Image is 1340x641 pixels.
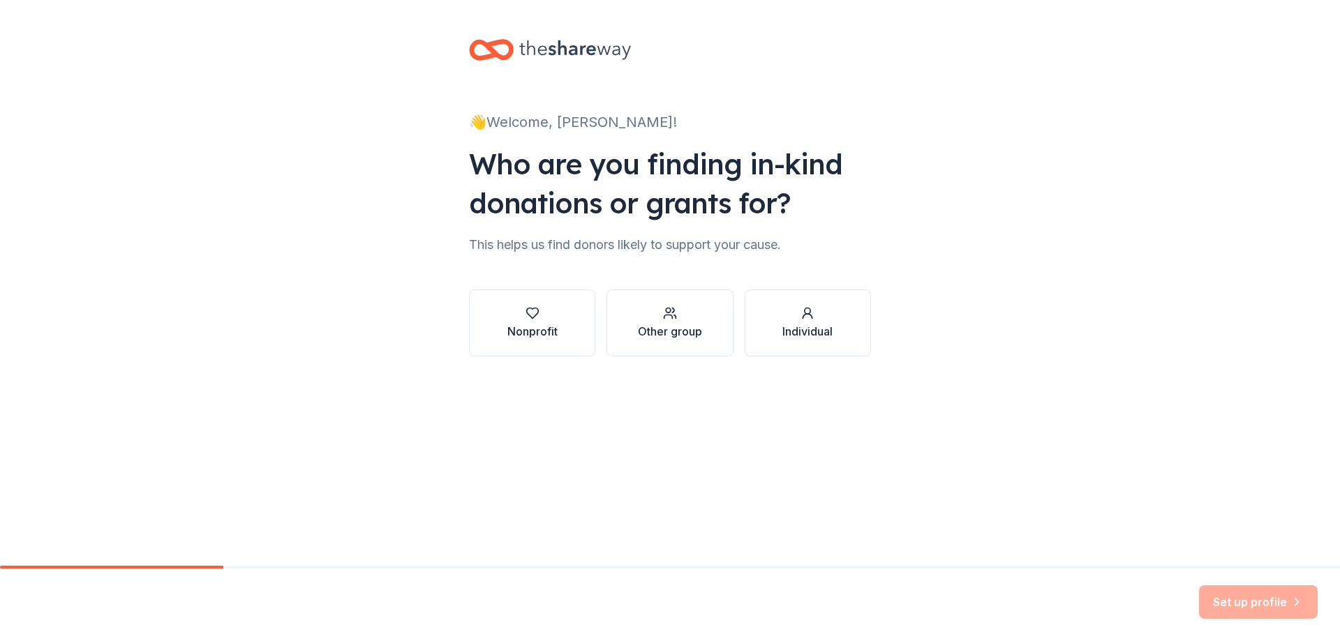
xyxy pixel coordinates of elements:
div: Who are you finding in-kind donations or grants for? [469,144,871,223]
div: Nonprofit [507,323,558,340]
button: Individual [745,289,871,356]
div: 👋 Welcome, [PERSON_NAME]! [469,111,871,133]
button: Other group [606,289,733,356]
button: Nonprofit [469,289,595,356]
div: Other group [638,323,702,340]
div: This helps us find donors likely to support your cause. [469,234,871,256]
div: Individual [782,323,833,340]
